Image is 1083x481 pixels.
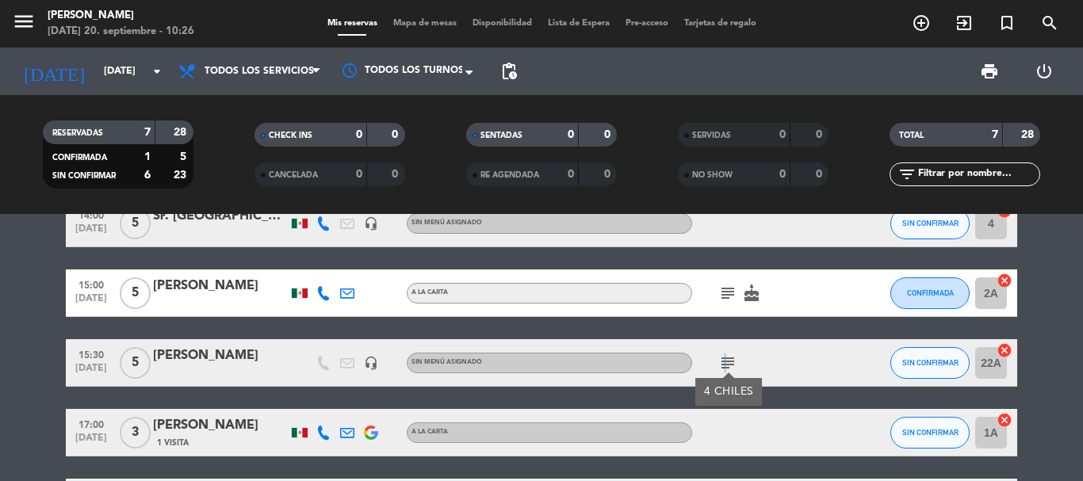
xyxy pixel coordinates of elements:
span: A la carta [411,429,448,435]
span: Tarjetas de regalo [676,19,764,28]
i: [DATE] [12,54,96,89]
button: SIN CONFIRMAR [890,347,970,379]
span: RE AGENDADA [480,171,539,179]
button: menu [12,10,36,39]
img: google-logo.png [364,426,378,440]
div: [PERSON_NAME] [48,8,194,24]
div: [PERSON_NAME] [153,415,288,436]
span: [DATE] [71,433,111,451]
span: [DATE] [71,293,111,311]
span: Disponibilidad [465,19,540,28]
span: SIN CONFIRMAR [902,358,959,367]
button: SIN CONFIRMAR [890,208,970,239]
span: Sin menú asignado [411,220,482,226]
div: LOG OUT [1016,48,1071,95]
i: add_circle_outline [912,13,931,32]
strong: 0 [392,129,401,140]
div: 4 CHILES [704,384,754,400]
span: CHECK INS [269,132,312,139]
i: headset_mic [364,216,378,231]
input: Filtrar por nombre... [917,166,1039,183]
span: pending_actions [499,62,519,81]
span: Lista de Espera [540,19,618,28]
strong: 0 [816,129,825,140]
span: Mapa de mesas [385,19,465,28]
span: CONFIRMADA [907,288,954,297]
i: headset_mic [364,356,378,370]
i: subject [718,353,737,372]
strong: 28 [174,127,189,138]
span: SERVIDAS [692,132,731,139]
strong: 28 [1021,129,1037,140]
strong: 0 [356,169,362,180]
span: 1 Visita [157,437,189,449]
strong: 7 [144,127,151,138]
span: SIN CONFIRMAR [902,219,959,227]
strong: 0 [779,129,786,140]
span: Pre-acceso [618,19,676,28]
span: Mis reservas [320,19,385,28]
span: 5 [120,347,151,379]
span: NO SHOW [692,171,733,179]
i: cancel [997,342,1012,358]
i: cake [742,284,761,303]
span: CANCELADA [269,171,318,179]
i: filter_list [897,165,917,184]
span: TOTAL [899,132,924,139]
span: SENTADAS [480,132,522,139]
i: turned_in_not [997,13,1016,32]
i: power_settings_new [1035,62,1054,81]
i: cancel [997,412,1012,428]
span: Todos los servicios [205,66,314,77]
strong: 0 [816,169,825,180]
span: SIN CONFIRMAR [902,428,959,437]
span: 5 [120,208,151,239]
i: exit_to_app [955,13,974,32]
strong: 5 [180,151,189,162]
strong: 1 [144,151,151,162]
strong: 6 [144,170,151,181]
span: Sin menú asignado [411,359,482,365]
span: [DATE] [71,223,111,242]
i: search [1040,13,1059,32]
button: SIN CONFIRMAR [890,417,970,449]
div: [DATE] 20. septiembre - 10:26 [48,24,194,40]
strong: 7 [992,129,998,140]
span: 15:00 [71,275,111,293]
span: 17:00 [71,414,111,433]
span: 3 [120,417,151,449]
i: subject [718,284,737,303]
span: 15:30 [71,345,111,363]
strong: 0 [568,129,574,140]
div: Sr. [GEOGRAPHIC_DATA] [153,206,288,227]
i: cancel [997,273,1012,288]
strong: 0 [356,129,362,140]
span: 5 [120,277,151,309]
span: A la carta [411,289,448,296]
span: Todos los turnos [365,63,464,79]
span: SIN CONFIRMAR [52,172,116,180]
div: [PERSON_NAME] [153,345,288,366]
i: menu [12,10,36,33]
span: [DATE] [71,363,111,381]
strong: 23 [174,170,189,181]
span: CONFIRMADA [52,154,107,162]
strong: 0 [392,169,401,180]
div: [PERSON_NAME] [153,276,288,296]
strong: 0 [779,169,786,180]
span: RESERVADAS [52,129,103,137]
span: 14:00 [71,205,111,223]
span: print [980,62,999,81]
button: CONFIRMADA [890,277,970,309]
i: arrow_drop_down [147,62,166,81]
strong: 0 [568,169,574,180]
strong: 0 [604,169,614,180]
strong: 0 [604,129,614,140]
